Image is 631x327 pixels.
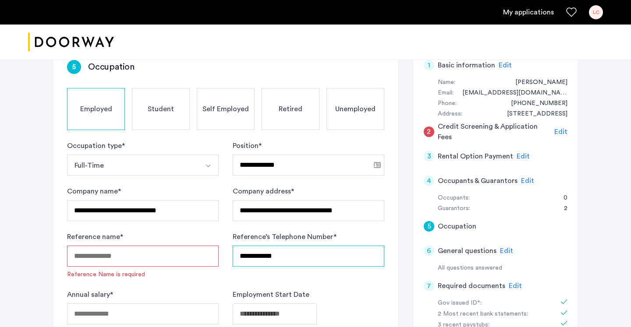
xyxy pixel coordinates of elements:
[424,246,434,256] div: 6
[198,155,219,176] button: Select option
[521,177,534,184] span: Edit
[498,109,567,120] div: 814 57th Street
[67,289,113,300] label: Annual salary *
[424,221,434,232] div: 5
[438,121,551,142] h5: Credit Screening & Application Fees
[589,5,603,19] div: LC
[438,77,455,88] div: Name:
[424,151,434,162] div: 3
[555,204,567,214] div: 2
[88,61,135,73] h3: Occupation
[500,247,513,254] span: Edit
[438,221,476,232] h5: Occupation
[67,186,121,197] label: Company name *
[503,7,554,18] a: My application
[233,186,294,197] label: Company address *
[554,128,567,135] span: Edit
[233,141,262,151] label: Position *
[438,193,470,204] div: Occupants:
[438,88,454,98] div: Email:
[438,109,462,120] div: Address:
[438,98,457,109] div: Phone:
[67,270,219,279] span: Reference Name is required
[202,104,249,114] span: Self Employed
[438,204,470,214] div: Guarantors:
[67,155,198,176] button: Select option
[509,282,522,289] span: Edit
[233,232,337,242] label: Reference’s Telephone Number *
[507,77,567,88] div: Lanchai Chen
[502,98,567,109] div: +13868486657
[424,176,434,186] div: 4
[517,153,530,160] span: Edit
[335,104,376,114] span: Unemployed
[438,281,505,291] h5: Required documents
[555,193,567,204] div: 0
[438,151,513,162] h5: Rental Option Payment
[205,162,212,169] img: arrow
[67,232,123,242] label: Reference name *
[438,246,496,256] h5: General questions
[499,62,512,69] span: Edit
[233,303,317,324] input: Employment Start Date
[28,26,114,59] img: logo
[438,309,548,320] div: 2 Most recent bank statements:
[438,298,548,309] div: Gov issued ID*:
[80,104,112,114] span: Employed
[566,7,577,18] a: Favorites
[28,26,114,59] a: Cazamio logo
[233,289,309,300] label: Employment Start Date
[438,60,495,70] h5: Basic information
[67,60,81,74] div: 5
[67,141,125,151] label: Occupation type *
[148,104,174,114] span: Student
[424,60,434,70] div: 1
[438,263,567,274] div: All questions answered
[454,88,567,98] div: bikers.dreamer_0c@icloud.com
[424,127,434,137] div: 2
[279,104,302,114] span: Retired
[424,281,434,291] div: 7
[438,176,518,186] h5: Occupants & Guarantors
